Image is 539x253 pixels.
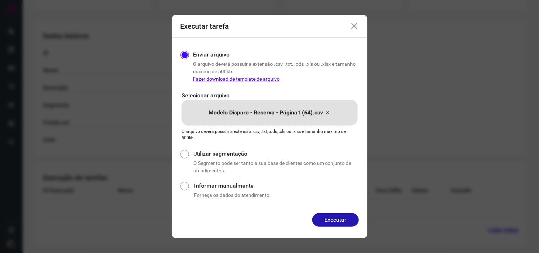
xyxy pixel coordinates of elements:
[182,91,357,100] p: Selecionar arquivo
[194,182,359,190] label: Informar manualmente
[193,150,359,158] label: Utilizar segmentação
[180,22,229,31] h3: Executar tarefa
[193,160,359,174] p: O Segmento pode ser tanto a sua base de clientes como um conjunto de atendimentos.
[194,192,359,199] p: Forneça os dados do atendimento.
[312,213,359,227] button: Executar
[193,76,280,82] a: Fazer download de template de arquivo
[182,128,357,141] p: O arquivo deverá possuir a extensão .csv, .txt, .ods, .xls ou .xlsx e tamanho máximo de 500kb.
[193,50,230,59] label: Enviar arquivo
[193,60,359,83] p: O arquivo deverá possuir a extensão .csv, .txt, .ods, .xls ou .xlsx e tamanho máximo de 500kb.
[209,108,323,117] p: Modelo Disparo - Reserva - Página1 (64).csv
